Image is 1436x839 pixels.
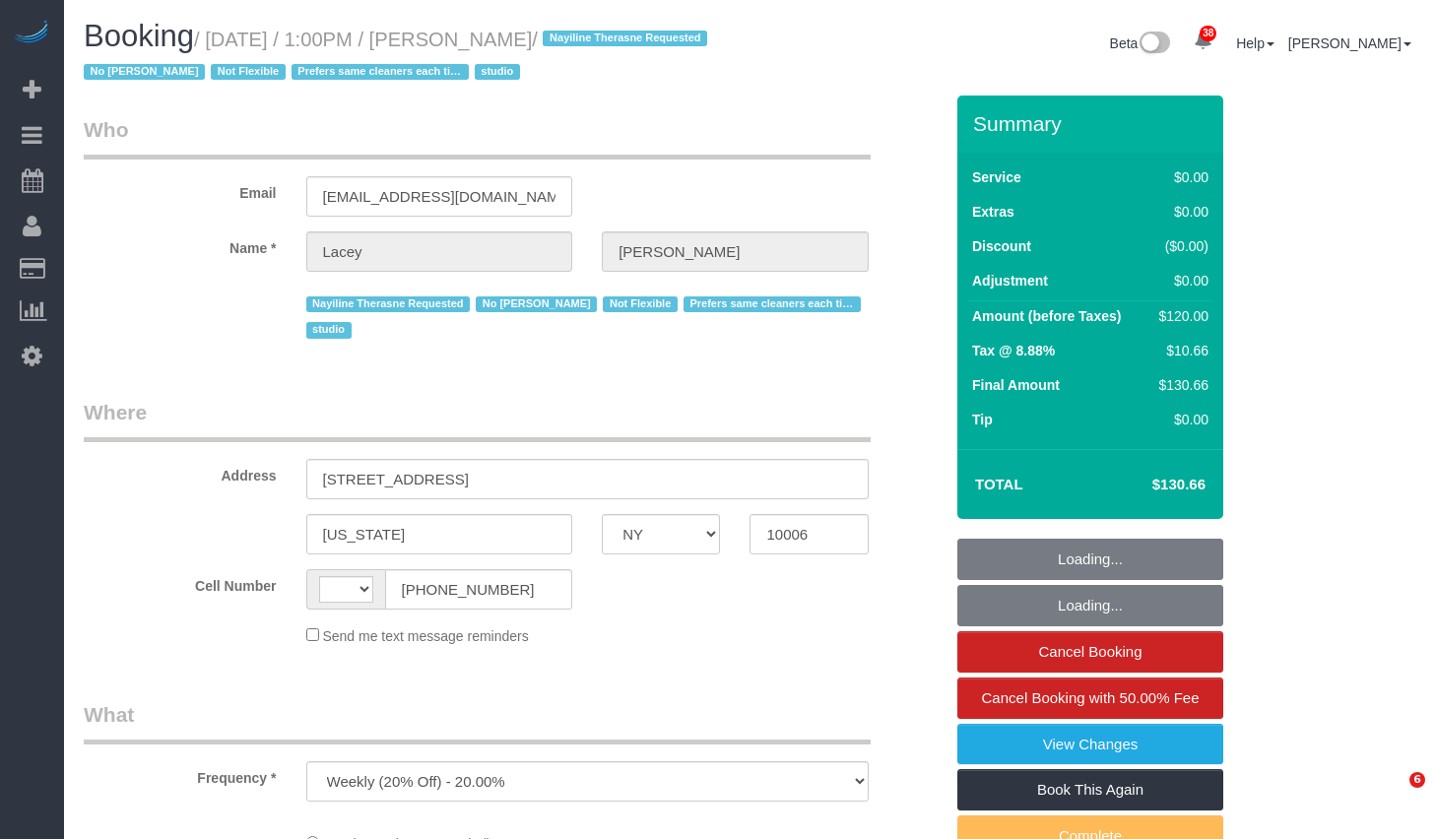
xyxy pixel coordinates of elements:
[972,167,1021,187] label: Service
[1151,167,1208,187] div: $0.00
[1151,236,1208,256] div: ($0.00)
[1288,35,1411,51] a: [PERSON_NAME]
[972,236,1031,256] label: Discount
[972,375,1060,395] label: Final Amount
[1151,271,1208,290] div: $0.00
[957,724,1223,765] a: View Changes
[982,689,1200,706] span: Cancel Booking with 50.00% Fee
[1151,410,1208,429] div: $0.00
[975,476,1023,492] strong: Total
[957,631,1223,673] a: Cancel Booking
[211,64,286,80] span: Not Flexible
[84,398,871,442] legend: Where
[684,296,861,312] span: Prefers same cleaners each time
[69,231,292,258] label: Name *
[306,322,352,338] span: studio
[972,202,1014,222] label: Extras
[972,271,1048,290] label: Adjustment
[306,231,573,272] input: First Name
[1369,772,1416,819] iframe: Intercom live chat
[292,64,469,80] span: Prefers same cleaners each time
[1184,20,1222,63] a: 38
[972,306,1121,326] label: Amount (before Taxes)
[1236,35,1274,51] a: Help
[750,514,868,554] input: Zip Code
[84,115,871,160] legend: Who
[603,296,678,312] span: Not Flexible
[476,296,597,312] span: No [PERSON_NAME]
[1409,772,1425,788] span: 6
[972,341,1055,360] label: Tax @ 8.88%
[69,176,292,203] label: Email
[1138,32,1170,57] img: New interface
[1093,477,1206,493] h4: $130.66
[84,19,194,53] span: Booking
[475,64,520,80] span: studio
[543,31,707,46] span: Nayiline Therasne Requested
[385,569,573,610] input: Cell Number
[84,64,205,80] span: No [PERSON_NAME]
[84,29,713,84] small: / [DATE] / 1:00PM / [PERSON_NAME]
[84,700,871,744] legend: What
[69,459,292,485] label: Address
[1151,375,1208,395] div: $130.66
[306,514,573,554] input: City
[957,769,1223,810] a: Book This Again
[69,761,292,788] label: Frequency *
[1200,26,1216,41] span: 38
[1151,306,1208,326] div: $120.00
[602,231,869,272] input: Last Name
[1151,341,1208,360] div: $10.66
[69,569,292,596] label: Cell Number
[1110,35,1171,51] a: Beta
[1151,202,1208,222] div: $0.00
[973,112,1213,135] h3: Summary
[306,296,471,312] span: Nayiline Therasne Requested
[12,20,51,47] img: Automaid Logo
[972,410,993,429] label: Tip
[322,628,528,644] span: Send me text message reminders
[957,678,1223,719] a: Cancel Booking with 50.00% Fee
[306,176,573,217] input: Email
